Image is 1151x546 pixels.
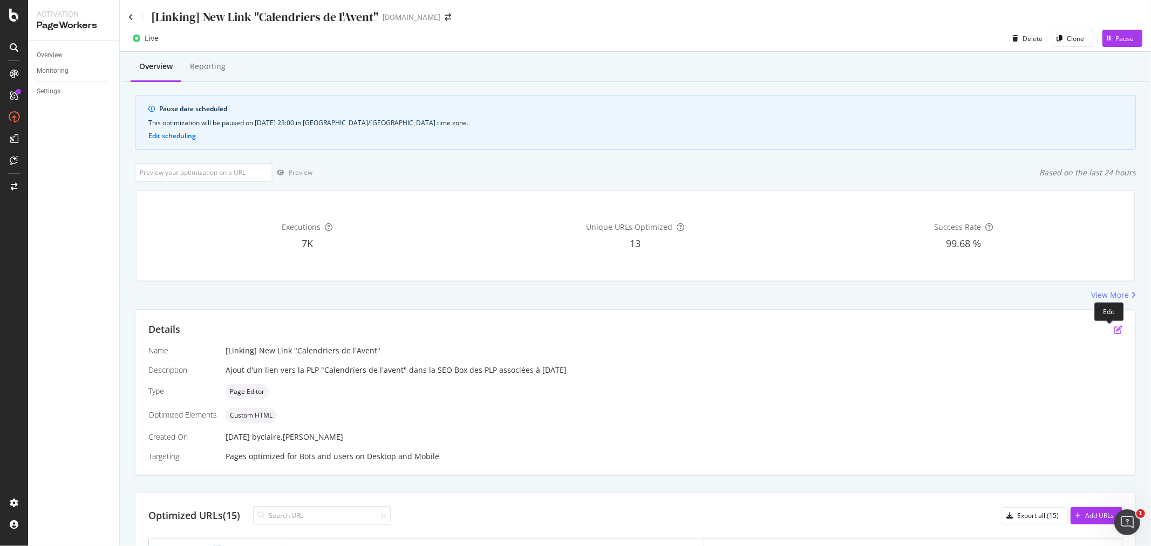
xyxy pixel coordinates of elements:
[148,409,217,420] div: Optimized Elements
[135,95,1136,150] div: info banner
[148,132,196,140] button: Edit scheduling
[445,13,451,21] div: arrow-right-arrow-left
[1091,290,1136,301] a: View More
[226,432,1122,442] div: [DATE]
[1017,511,1059,520] div: Export all (15)
[148,451,217,462] div: Targeting
[226,365,1122,376] div: Ajout d'un lien vers la PLP "Calendriers de l'avent" dans la SEO Box des PLP associées à [DATE]
[1039,167,1136,178] div: Based on the last 24 hours
[273,164,312,181] button: Preview
[946,237,981,250] span: 99.68 %
[37,86,112,97] a: Settings
[148,432,217,442] div: Created On
[1071,507,1122,524] button: Add URLs
[159,104,1122,114] div: Pause date scheduled
[37,86,60,97] div: Settings
[148,345,217,356] div: Name
[37,9,111,19] div: Activation
[302,237,313,250] span: 7K
[37,19,111,32] div: PageWorkers
[367,451,439,462] div: Desktop and Mobile
[139,61,173,72] div: Overview
[1136,509,1145,518] span: 1
[1052,30,1093,47] button: Clone
[148,118,1122,128] div: This optimization will be paused on [DATE] 23:00 in [GEOGRAPHIC_DATA]/[GEOGRAPHIC_DATA] time zone.
[148,323,180,337] div: Details
[1008,30,1043,47] button: Delete
[37,65,69,77] div: Monitoring
[226,451,1122,462] div: Pages optimized for on
[37,65,112,77] a: Monitoring
[230,412,273,419] span: Custom HTML
[151,9,378,25] div: [Linking] New Link "Calendriers de l'Avent"
[226,408,277,423] div: neutral label
[289,168,312,177] div: Preview
[1114,509,1140,535] iframe: Intercom live chat
[1094,302,1124,321] div: Edit
[383,12,440,23] div: [DOMAIN_NAME]
[1023,34,1043,43] div: Delete
[252,432,343,442] div: by claire.[PERSON_NAME]
[226,384,269,399] div: neutral label
[630,237,641,250] span: 13
[190,61,226,72] div: Reporting
[148,386,217,397] div: Type
[299,451,353,462] div: Bots and users
[1115,34,1134,43] div: Pause
[230,388,264,395] span: Page Editor
[37,50,63,61] div: Overview
[1091,290,1129,301] div: View More
[1085,511,1114,520] div: Add URLs
[1002,507,1068,524] button: Export all (15)
[934,222,981,232] span: Success Rate
[128,13,133,21] a: Click to go back
[145,33,159,44] div: Live
[1114,325,1122,334] div: pen-to-square
[1102,30,1142,47] button: Pause
[586,222,672,232] span: Unique URLs Optimized
[282,222,321,232] span: Executions
[135,163,273,182] input: Preview your optimization on a URL
[1067,34,1084,43] div: Clone
[226,345,1122,356] div: [Linking] New Link "Calendriers de l'Avent"
[253,506,391,525] input: Search URL
[148,509,240,523] div: Optimized URLs (15)
[37,50,112,61] a: Overview
[148,365,217,376] div: Description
